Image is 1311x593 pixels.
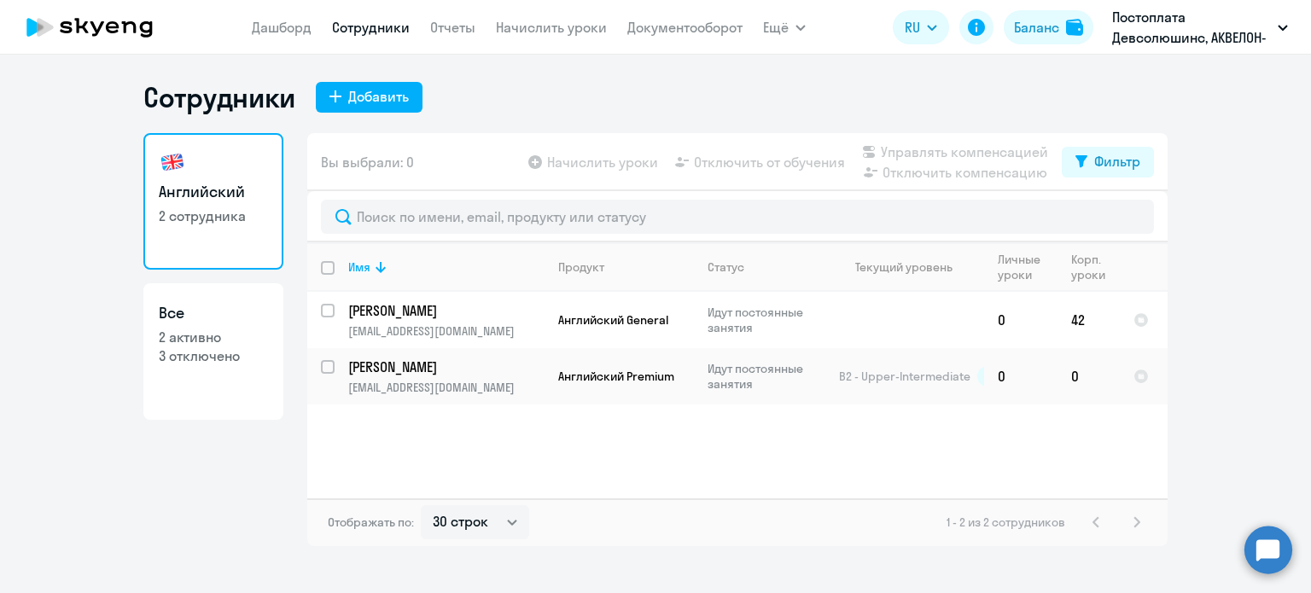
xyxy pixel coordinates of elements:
p: 2 активно [159,328,268,346]
h3: Все [159,302,268,324]
p: Идут постоянные занятия [708,305,824,335]
p: [PERSON_NAME] [348,358,541,376]
div: Корп. уроки [1071,252,1119,282]
div: Фильтр [1094,151,1140,172]
div: Продукт [558,259,693,275]
div: Личные уроки [998,252,1046,282]
td: 0 [1058,348,1120,404]
div: Имя [348,259,544,275]
div: Баланс [1014,17,1059,38]
p: 3 отключено [159,346,268,365]
span: Английский Premium [558,369,674,384]
div: Статус [708,259,744,275]
span: Английский General [558,312,668,328]
span: 1 - 2 из 2 сотрудников [947,515,1065,530]
button: Ещё [763,10,806,44]
p: [EMAIL_ADDRESS][DOMAIN_NAME] [348,380,544,395]
button: Постоплата Девсолюшинс, АКВЕЛОН-ИВАНОВО, ООО [1104,7,1296,48]
button: Фильтр [1062,147,1154,177]
img: english [159,148,186,176]
a: Отчеты [430,19,475,36]
span: B2 - Upper-Intermediate [839,369,970,384]
span: Ещё [763,17,789,38]
div: Текущий уровень [839,259,983,275]
a: [PERSON_NAME] [348,358,544,376]
a: Сотрудники [332,19,410,36]
td: 0 [984,348,1058,404]
button: Балансbalance [1004,10,1093,44]
p: 2 сотрудника [159,206,268,225]
td: 42 [1058,292,1120,348]
div: Личные уроки [998,252,1057,282]
span: RU [905,17,920,38]
div: Статус [708,259,824,275]
div: Корп. уроки [1071,252,1108,282]
div: Добавить [348,86,409,107]
div: Текущий уровень [855,259,953,275]
a: Английский2 сотрудника [143,133,283,270]
a: Начислить уроки [496,19,607,36]
input: Поиск по имени, email, продукту или статусу [321,200,1154,234]
p: Идут постоянные занятия [708,361,824,392]
a: Документооборот [627,19,743,36]
span: Отображать по: [328,515,414,530]
a: Все2 активно3 отключено [143,283,283,420]
td: 0 [984,292,1058,348]
p: [EMAIL_ADDRESS][DOMAIN_NAME] [348,323,544,339]
button: Добавить [316,82,422,113]
a: Дашборд [252,19,312,36]
div: Имя [348,259,370,275]
span: Вы выбрали: 0 [321,152,414,172]
p: [PERSON_NAME] [348,301,541,320]
h3: Английский [159,181,268,203]
p: Постоплата Девсолюшинс, АКВЕЛОН-ИВАНОВО, ООО [1112,7,1271,48]
img: balance [1066,19,1083,36]
h1: Сотрудники [143,80,295,114]
div: Продукт [558,259,604,275]
a: [PERSON_NAME] [348,301,544,320]
button: RU [893,10,949,44]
